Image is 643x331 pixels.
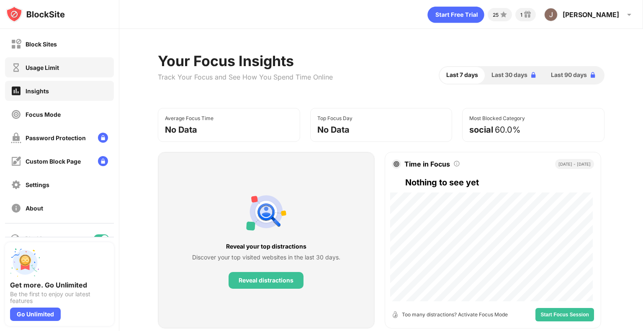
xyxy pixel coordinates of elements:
[26,64,59,71] div: Usage Limit
[11,62,21,73] img: time-usage-off.svg
[402,310,508,318] div: Too many distractions? Activate Focus Mode
[491,70,527,80] span: Last 30 days
[11,109,21,120] img: focus-off.svg
[10,308,61,321] div: Go Unlimited
[469,115,525,121] div: Most Blocked Category
[540,312,589,317] span: Start Focus Session
[11,156,21,167] img: customize-block-page-off.svg
[520,12,522,18] div: 1
[6,6,65,23] img: logo-blocksite.svg
[158,73,333,81] div: Track Your Focus and See How You Spend Time Online
[493,12,499,18] div: 25
[26,87,49,95] div: Insights
[165,125,197,135] div: No Data
[555,159,594,169] div: [DATE] - [DATE]
[404,160,450,168] div: Time in Focus
[10,247,40,277] img: push-unlimited.svg
[26,181,49,188] div: Settings
[26,134,86,141] div: Password Protection
[317,125,350,135] div: No Data
[589,71,597,79] img: lock-blue.svg
[544,8,558,21] img: ACg8ocIYa5qOxz6V25Mu5GDDyRTsxNRYcbp-nZSnpL4jaC-OodZ2zQ=s96-c
[394,161,399,167] img: target.svg
[317,115,352,121] div: Top Focus Day
[495,125,521,135] div: 60.0%
[246,192,286,232] img: personal-suggestions.svg
[469,125,493,135] div: social
[535,308,594,321] button: Start Focus Session
[10,291,109,304] div: Be the first to enjoy our latest features
[98,156,108,166] img: lock-menu.svg
[529,71,538,79] img: lock-blue.svg
[405,176,594,189] div: Nothing to see yet
[551,70,587,80] span: Last 90 days
[392,311,399,318] img: open-timer.svg
[98,133,108,143] img: lock-menu.svg
[26,158,81,165] div: Custom Block Page
[165,115,213,121] div: Average Focus Time
[26,111,61,118] div: Focus Mode
[26,41,57,48] div: Block Sites
[10,281,109,289] div: Get more. Go Unlimited
[192,242,340,251] div: Reveal your top distractions
[522,10,532,20] img: reward-small.svg
[26,205,43,212] div: About
[11,39,21,49] img: block-off.svg
[11,203,21,213] img: about-off.svg
[11,85,21,96] img: insights-on.svg
[239,277,293,284] div: Reveal distractions
[446,70,478,80] span: Last 7 days
[499,10,509,20] img: points-small.svg
[192,253,340,262] div: Discover your top visited websites in the last 30 days.
[11,133,21,143] img: password-protection-off.svg
[25,235,49,242] div: Blocking
[11,180,21,190] img: settings-off.svg
[10,233,20,244] img: blocking-icon.svg
[158,52,333,69] div: Your Focus Insights
[427,6,484,23] div: animation
[453,160,460,167] img: tooltip.svg
[563,10,619,19] div: [PERSON_NAME]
